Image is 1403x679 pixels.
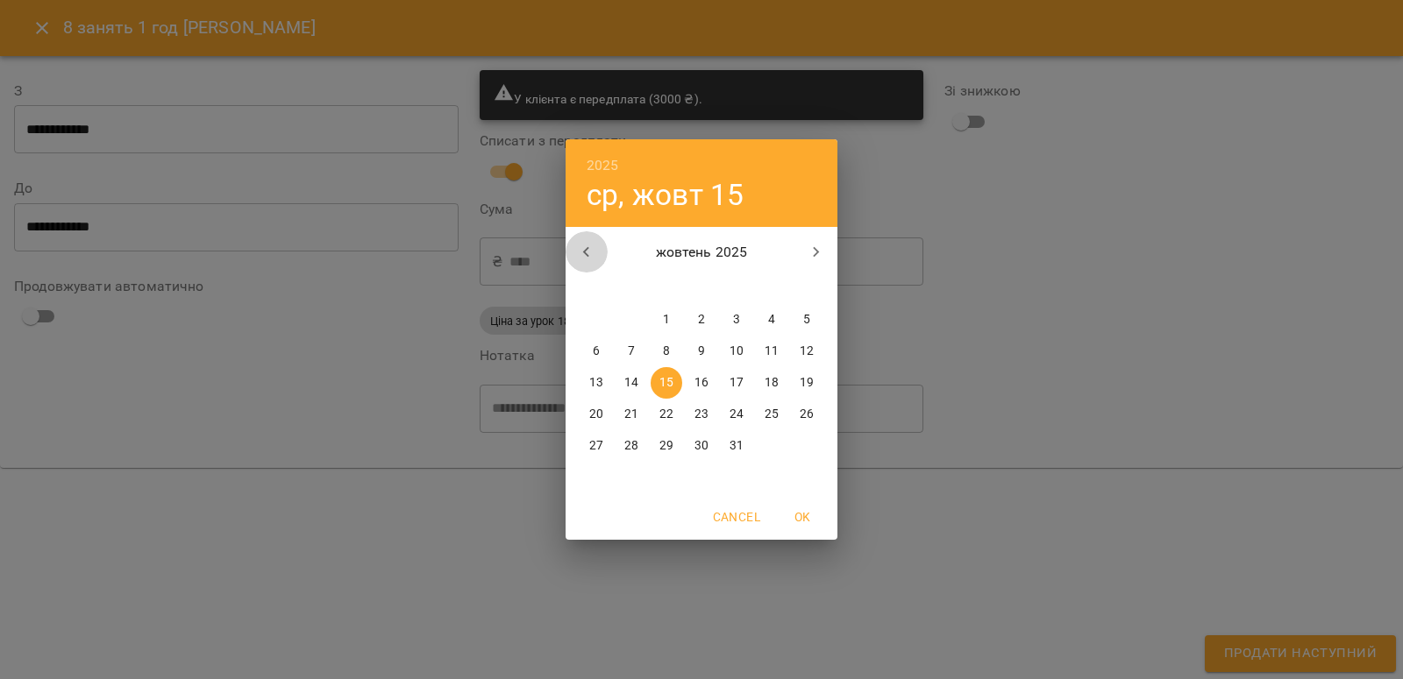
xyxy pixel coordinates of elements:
p: 25 [765,406,779,423]
p: 24 [730,406,744,423]
p: жовтень 2025 [608,242,796,263]
p: 14 [624,374,638,392]
button: 3 [721,304,752,336]
p: 2 [698,311,705,329]
button: 7 [616,336,647,367]
p: 10 [730,343,744,360]
button: 15 [651,367,682,399]
p: 28 [624,437,638,455]
p: 11 [765,343,779,360]
button: 16 [686,367,717,399]
p: 31 [730,437,744,455]
span: сб [756,278,787,295]
button: 10 [721,336,752,367]
button: 27 [580,430,612,462]
p: 20 [589,406,603,423]
p: 13 [589,374,603,392]
p: 4 [768,311,775,329]
button: 30 [686,430,717,462]
span: чт [686,278,717,295]
p: 21 [624,406,638,423]
p: 15 [659,374,673,392]
button: 26 [791,399,823,430]
button: 18 [756,367,787,399]
p: 16 [694,374,709,392]
button: 23 [686,399,717,430]
span: ср [651,278,682,295]
button: 22 [651,399,682,430]
button: 29 [651,430,682,462]
p: 3 [733,311,740,329]
p: 8 [663,343,670,360]
p: 22 [659,406,673,423]
button: 31 [721,430,752,462]
p: 7 [628,343,635,360]
span: нд [791,278,823,295]
button: 14 [616,367,647,399]
button: 2025 [587,153,619,178]
p: 1 [663,311,670,329]
span: Cancel [713,506,760,527]
button: 6 [580,336,612,367]
button: OK [774,501,830,533]
button: Cancel [706,501,767,533]
p: 6 [593,343,600,360]
p: 30 [694,437,709,455]
button: 4 [756,304,787,336]
span: вт [616,278,647,295]
button: 12 [791,336,823,367]
p: 9 [698,343,705,360]
button: ср, жовт 15 [587,177,744,213]
button: 24 [721,399,752,430]
p: 26 [800,406,814,423]
button: 17 [721,367,752,399]
button: 20 [580,399,612,430]
p: 27 [589,437,603,455]
span: пн [580,278,612,295]
p: 17 [730,374,744,392]
span: OK [781,506,823,527]
button: 11 [756,336,787,367]
p: 12 [800,343,814,360]
button: 2 [686,304,717,336]
button: 19 [791,367,823,399]
button: 8 [651,336,682,367]
p: 18 [765,374,779,392]
p: 19 [800,374,814,392]
button: 21 [616,399,647,430]
button: 13 [580,367,612,399]
button: 5 [791,304,823,336]
button: 25 [756,399,787,430]
button: 1 [651,304,682,336]
button: 9 [686,336,717,367]
span: пт [721,278,752,295]
p: 23 [694,406,709,423]
p: 5 [803,311,810,329]
p: 29 [659,437,673,455]
button: 28 [616,430,647,462]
